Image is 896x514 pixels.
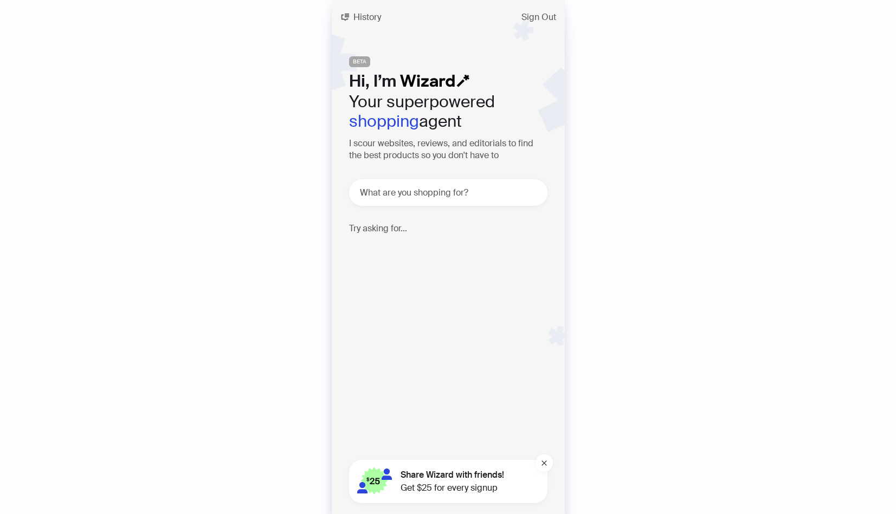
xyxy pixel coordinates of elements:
span: BETA [349,56,370,67]
h4: Try asking for... [349,223,547,233]
em: shopping [349,110,419,132]
button: Sign Out [513,9,565,26]
h2: Your superpowered agent [349,92,547,131]
button: History [332,9,390,26]
span: close [541,460,547,466]
span: Sign Out [521,13,556,22]
button: Share Wizard with friends!Get $25 for every signup [349,460,547,503]
h3: I scour websites, reviews, and editorials to find the best products so you don't have to [349,138,547,162]
span: Get $25 for every signup [401,482,504,495]
span: Share Wizard with friends! [401,469,504,482]
span: Hi, I’m [349,70,396,92]
span: History [353,13,381,22]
